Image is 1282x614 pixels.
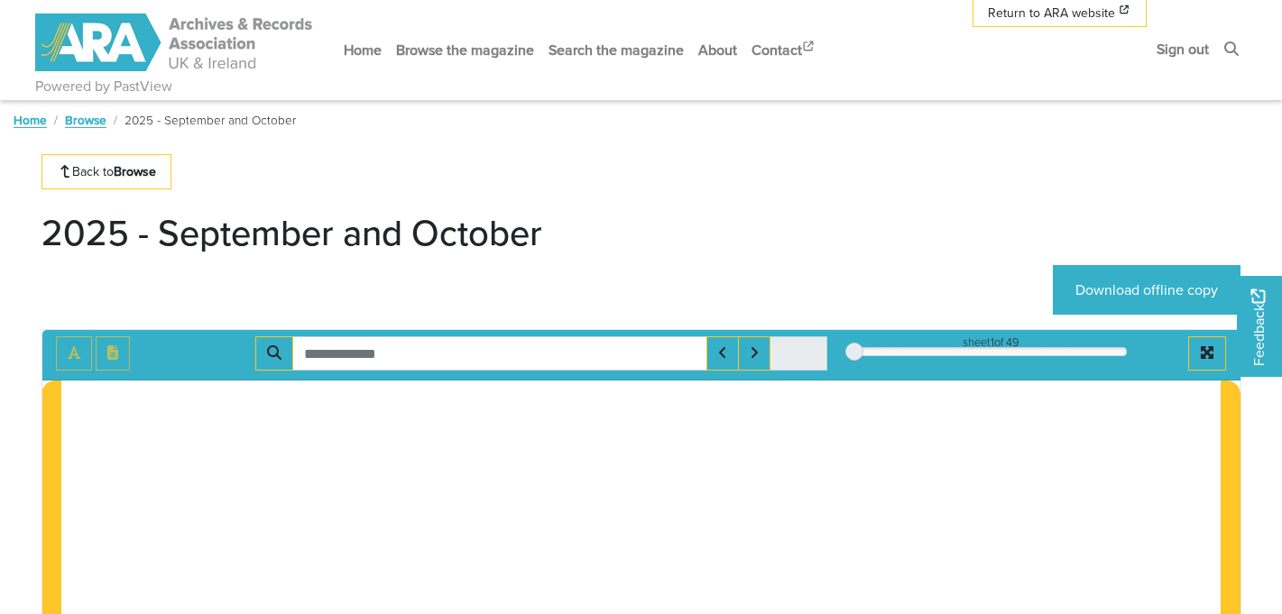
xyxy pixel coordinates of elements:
[854,334,1127,351] div: sheet of 49
[114,162,156,180] strong: Browse
[744,26,824,74] a: Contact
[1149,25,1216,73] a: Sign out
[65,111,106,129] a: Browse
[56,336,92,371] button: Toggle text selection (Alt+T)
[706,336,739,371] button: Previous Match
[691,26,744,74] a: About
[42,154,172,189] a: Back toBrowse
[988,4,1115,23] span: Return to ARA website
[541,26,691,74] a: Search the magazine
[1188,336,1226,371] button: Full screen mode
[1237,276,1282,377] a: Would you like to provide feedback?
[991,334,994,351] span: 1
[1053,265,1240,315] a: Download offline copy
[389,26,541,74] a: Browse the magazine
[96,336,130,371] button: Open transcription window
[1248,289,1269,366] span: Feedback
[255,336,293,371] button: Search
[14,111,47,129] a: Home
[337,26,389,74] a: Home
[292,336,707,371] input: Search for
[125,111,296,129] span: 2025 - September and October
[42,211,542,254] h1: 2025 - September and October
[35,76,172,97] a: Powered by PastView
[738,336,770,371] button: Next Match
[35,14,315,71] img: ARA - ARC Magazine | Powered by PastView
[35,4,315,82] a: ARA - ARC Magazine | Powered by PastView logo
